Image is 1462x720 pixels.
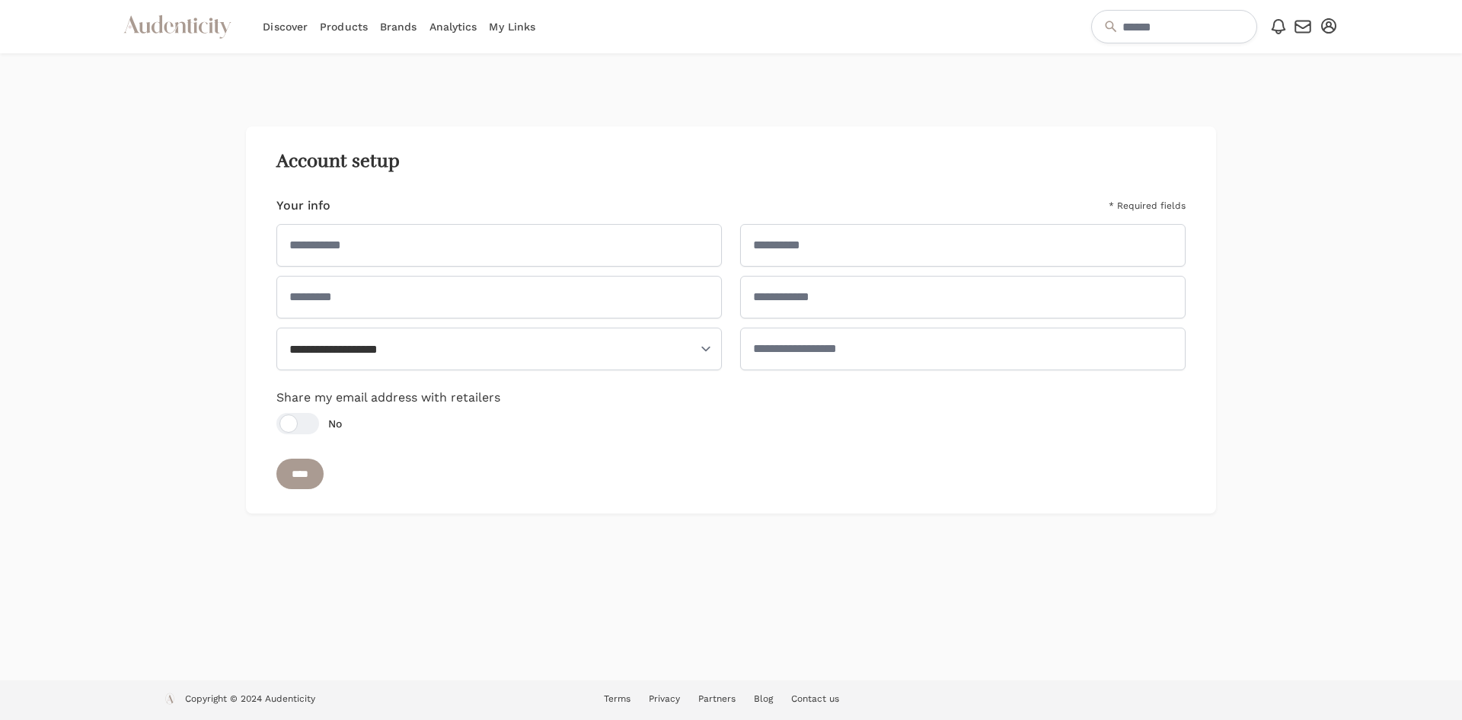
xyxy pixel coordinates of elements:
[698,693,736,704] a: Partners
[276,197,330,215] h4: Your info
[276,389,1186,434] div: Share my email address with retailers
[604,693,630,704] a: Terms
[754,693,773,704] a: Blog
[1109,200,1186,212] span: * Required fields
[791,693,839,704] a: Contact us
[649,693,680,704] a: Privacy
[185,693,315,708] p: Copyright © 2024 Audenticity
[328,416,342,431] span: No
[276,151,1186,172] h2: Account setup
